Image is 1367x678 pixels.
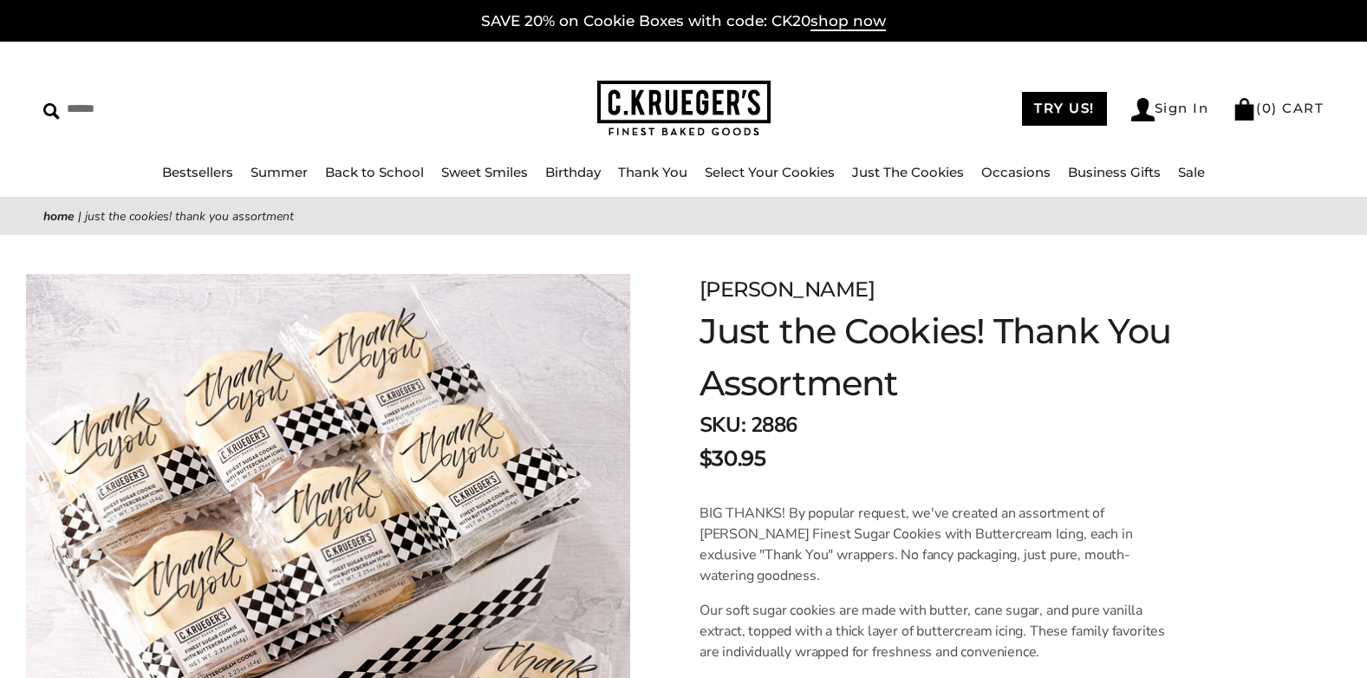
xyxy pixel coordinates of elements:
[1131,98,1155,121] img: Account
[441,164,528,180] a: Sweet Smiles
[852,164,964,180] a: Just The Cookies
[1178,164,1205,180] a: Sale
[700,503,1174,586] p: BIG THANKS! By popular request, we've created an assortment of [PERSON_NAME] Finest Sugar Cookies...
[810,12,886,31] span: shop now
[162,164,233,180] a: Bestsellers
[751,411,797,439] span: 2886
[43,95,250,122] input: Search
[700,600,1174,662] p: Our soft sugar cookies are made with butter, cane sugar, and pure vanilla extract, topped with a ...
[700,274,1253,305] div: [PERSON_NAME]
[1262,100,1273,116] span: 0
[43,208,75,225] a: Home
[700,411,745,439] strong: SKU:
[700,305,1253,409] h1: Just the Cookies! Thank You Assortment
[597,81,771,137] img: C.KRUEGER'S
[43,206,1324,226] nav: breadcrumbs
[325,164,424,180] a: Back to School
[700,443,765,474] span: $30.95
[981,164,1051,180] a: Occasions
[705,164,835,180] a: Select Your Cookies
[618,164,687,180] a: Thank You
[78,208,81,225] span: |
[1233,98,1256,121] img: Bag
[251,164,308,180] a: Summer
[1233,100,1324,116] a: (0) CART
[85,208,294,225] span: Just the Cookies! Thank You Assortment
[481,12,886,31] a: SAVE 20% on Cookie Boxes with code: CK20shop now
[1131,98,1209,121] a: Sign In
[1022,92,1107,126] a: TRY US!
[1068,164,1161,180] a: Business Gifts
[545,164,601,180] a: Birthday
[43,103,60,120] img: Search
